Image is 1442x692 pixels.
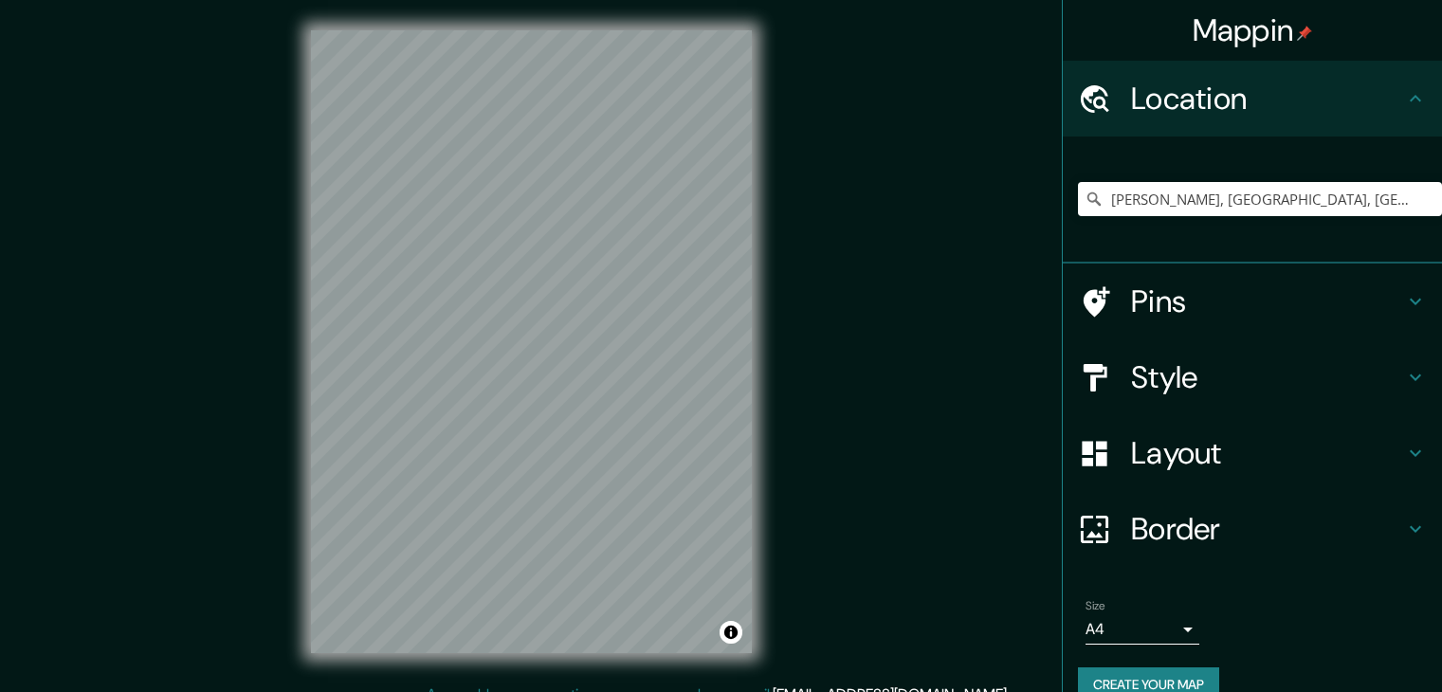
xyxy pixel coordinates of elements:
[1131,358,1404,396] h4: Style
[1086,614,1199,645] div: A4
[1063,415,1442,491] div: Layout
[1297,26,1312,41] img: pin-icon.png
[1063,264,1442,339] div: Pins
[1131,80,1404,118] h4: Location
[1131,434,1404,472] h4: Layout
[1078,182,1442,216] input: Pick your city or area
[1131,282,1404,320] h4: Pins
[1131,510,1404,548] h4: Border
[1063,491,1442,567] div: Border
[1086,598,1105,614] label: Size
[1063,61,1442,137] div: Location
[311,30,752,653] canvas: Map
[1193,11,1313,49] h4: Mappin
[720,621,742,644] button: Toggle attribution
[1063,339,1442,415] div: Style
